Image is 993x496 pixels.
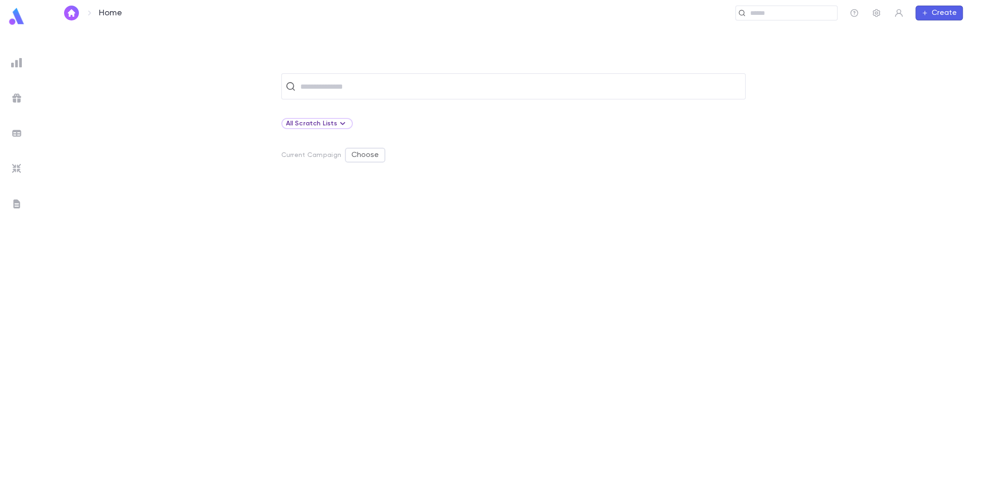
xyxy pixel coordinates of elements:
img: imports_grey.530a8a0e642e233f2baf0ef88e8c9fcb.svg [11,163,22,174]
div: All Scratch Lists [281,118,353,129]
p: Home [99,8,123,18]
img: campaigns_grey.99e729a5f7ee94e3726e6486bddda8f1.svg [11,92,22,104]
img: home_white.a664292cf8c1dea59945f0da9f25487c.svg [66,9,77,17]
p: Current Campaign [281,151,341,159]
img: batches_grey.339ca447c9d9533ef1741baa751efc33.svg [11,128,22,139]
button: Create [915,6,963,20]
button: Choose [345,148,385,163]
img: logo [7,7,26,26]
div: All Scratch Lists [286,118,349,129]
img: letters_grey.7941b92b52307dd3b8a917253454ce1c.svg [11,198,22,209]
img: reports_grey.c525e4749d1bce6a11f5fe2a8de1b229.svg [11,57,22,68]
